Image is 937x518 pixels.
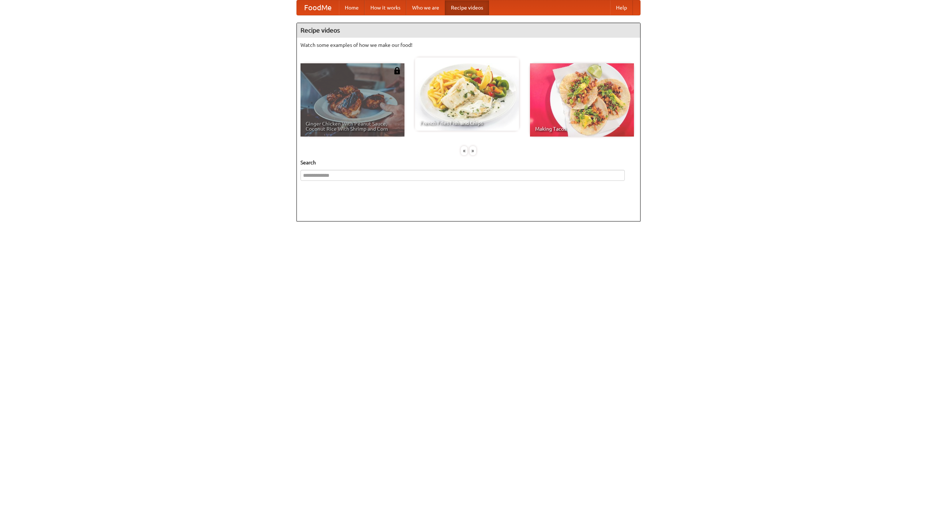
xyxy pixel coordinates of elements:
img: 483408.png [393,67,401,74]
a: FoodMe [297,0,339,15]
h4: Recipe videos [297,23,640,38]
a: Making Tacos [530,63,634,137]
div: « [461,146,467,155]
a: Home [339,0,365,15]
a: French Fries Fish and Chips [415,57,519,131]
div: » [470,146,476,155]
h5: Search [300,159,637,166]
p: Watch some examples of how we make our food! [300,41,637,49]
a: Recipe videos [445,0,489,15]
a: How it works [365,0,406,15]
a: Help [610,0,633,15]
span: Making Tacos [535,126,629,131]
span: French Fries Fish and Chips [420,120,514,126]
a: Who we are [406,0,445,15]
